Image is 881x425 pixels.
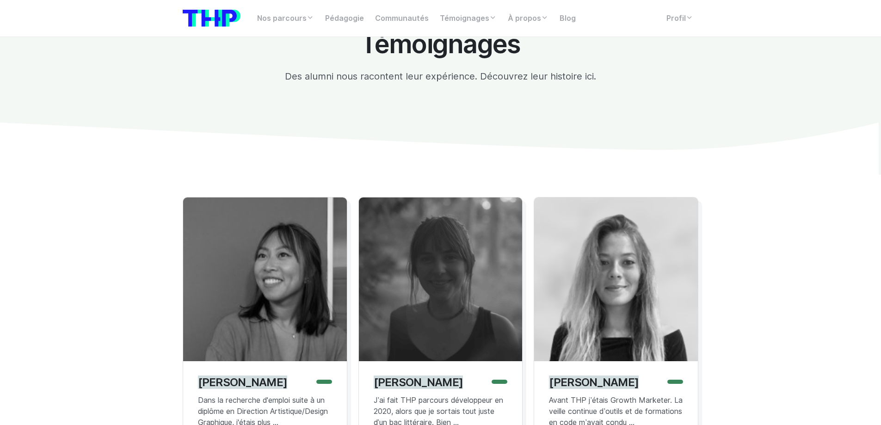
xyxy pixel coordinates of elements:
[434,9,502,28] a: Témoignages
[252,9,320,28] a: Nos parcours
[359,197,523,361] img: Juliet De Rozario
[183,197,347,361] img: Marie-Elisabeth Huynh
[271,69,611,83] p: Des alumni nous racontent leur expérience. Découvrez leur histoire ici.
[320,9,370,28] a: Pédagogie
[271,30,611,58] h1: Témoignages
[374,376,463,389] p: [PERSON_NAME]
[661,9,699,28] a: Profil
[554,9,581,28] a: Blog
[198,376,288,389] p: [PERSON_NAME]
[370,9,434,28] a: Communautés
[549,376,639,389] p: [PERSON_NAME]
[502,9,554,28] a: À propos
[534,197,698,361] img: Lara Schutz
[183,10,240,27] img: logo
